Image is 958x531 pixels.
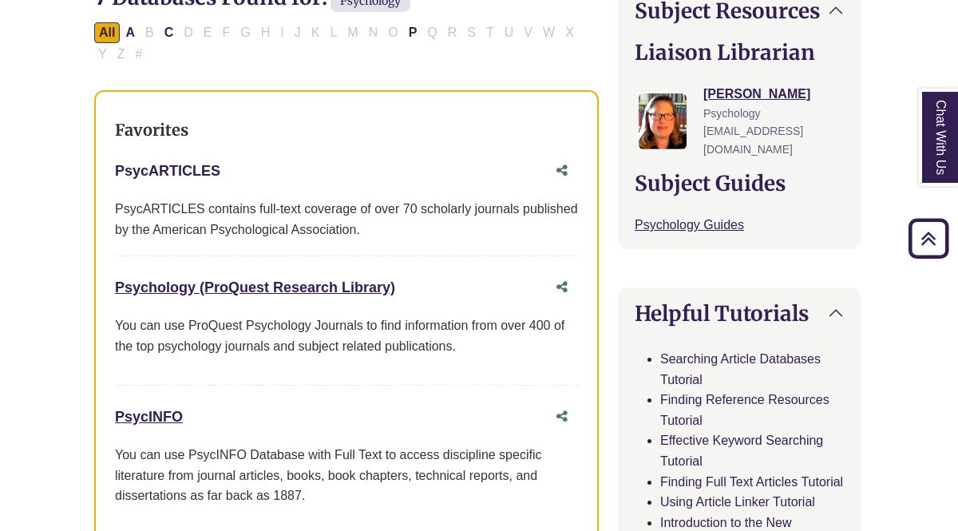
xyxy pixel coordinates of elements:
h3: Favorites [115,121,578,140]
div: Alpha-list to filter by first letter of database name [94,25,580,60]
div: You can use PsycINFO Database with Full Text to access discipline specific literature from journa... [115,445,578,506]
img: Jessica Moore [639,93,687,149]
a: [PERSON_NAME] [703,87,810,101]
div: PsycARTICLES contains full-text coverage of over 70 scholarly journals published by the American ... [115,199,578,240]
h2: Subject Guides [635,171,844,196]
button: Filter Results P [404,22,422,43]
button: Share this database [546,272,578,303]
button: Share this database [546,402,578,432]
a: PsycINFO [115,409,183,425]
a: Effective Keyword Searching Tutorial [660,434,823,468]
button: Filter Results C [160,22,179,43]
a: Psychology (ProQuest Research Library) [115,279,395,295]
a: Finding Reference Resources Tutorial [660,393,829,427]
p: You can use ProQuest Psychology Journals to find information from over 400 of the top psychology ... [115,315,578,356]
h2: Liaison Librarian [635,40,844,65]
a: Back to Top [903,228,954,249]
a: Psychology Guides [635,218,744,232]
span: Psychology [703,107,761,120]
button: Helpful Tutorials [619,288,860,339]
a: Searching Article Databases Tutorial [660,352,821,386]
span: [EMAIL_ADDRESS][DOMAIN_NAME] [703,125,803,155]
a: PsycARTICLES [115,163,220,179]
a: Finding Full Text Articles Tutorial [660,475,843,489]
button: Share this database [546,156,578,186]
a: Using Article Linker Tutorial [660,495,815,509]
button: Filter Results A [121,22,140,43]
button: All [94,22,120,43]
